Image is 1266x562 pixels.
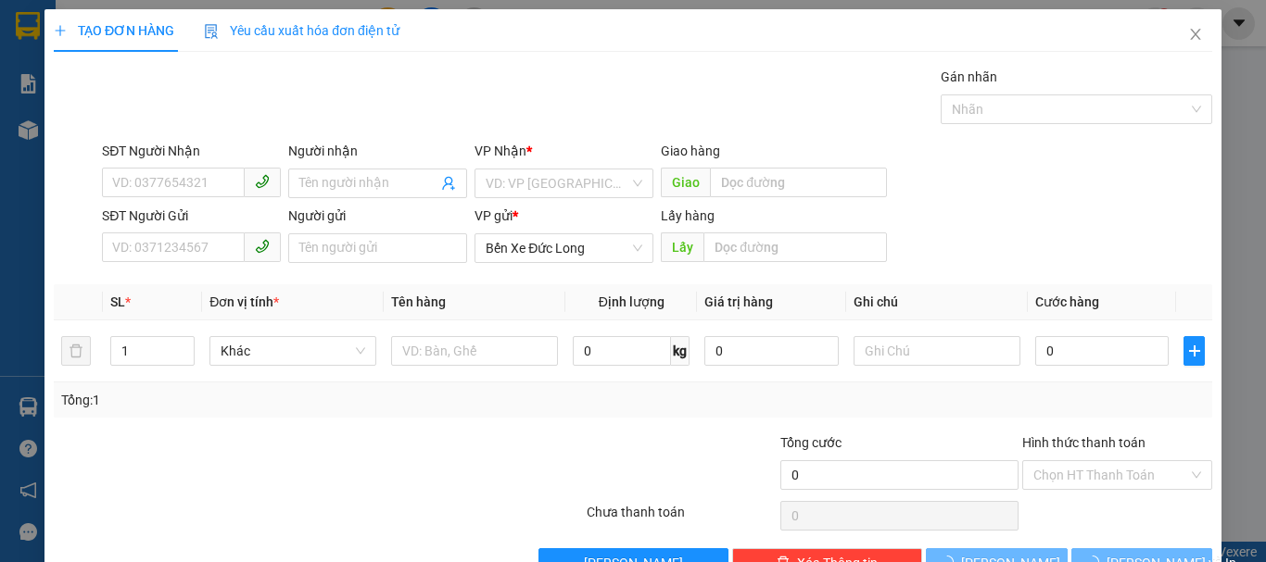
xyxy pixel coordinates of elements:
[1022,435,1146,450] label: Hình thức thanh toán
[780,435,842,450] span: Tổng cước
[255,239,270,254] span: phone
[204,24,219,39] img: icon
[661,144,720,158] span: Giao hàng
[1170,9,1222,61] button: Close
[703,232,886,262] input: Dọc đường
[704,336,838,366] input: 0
[204,23,399,38] span: Yêu cầu xuất hóa đơn điện tử
[54,24,67,37] span: plus
[102,141,281,161] div: SĐT Người Nhận
[288,206,467,226] div: Người gửi
[710,168,886,197] input: Dọc đường
[704,294,773,309] span: Giá trị hàng
[61,390,490,410] div: Tổng: 1
[1184,336,1205,366] button: plus
[54,23,174,38] span: TẠO ĐƠN HÀNG
[846,284,1028,320] th: Ghi chú
[441,176,456,191] span: user-add
[661,232,703,262] span: Lấy
[475,144,526,158] span: VP Nhận
[475,206,653,226] div: VP gửi
[61,336,91,366] button: delete
[1188,27,1203,42] span: close
[288,141,467,161] div: Người nhận
[391,294,446,309] span: Tên hàng
[221,337,365,365] span: Khác
[391,336,558,366] input: VD: Bàn, Ghế
[1184,343,1204,358] span: plus
[671,336,690,366] span: kg
[661,168,710,197] span: Giao
[255,174,270,189] span: phone
[1035,294,1099,309] span: Cước hàng
[941,69,997,84] label: Gán nhãn
[661,208,715,223] span: Lấy hàng
[102,206,281,226] div: SĐT Người Gửi
[486,234,642,262] span: Bến Xe Đức Long
[209,294,279,309] span: Đơn vị tính
[598,294,664,309] span: Định lượng
[585,502,779,534] div: Chưa thanh toán
[854,336,1020,366] input: Ghi Chú
[110,294,125,309] span: SL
